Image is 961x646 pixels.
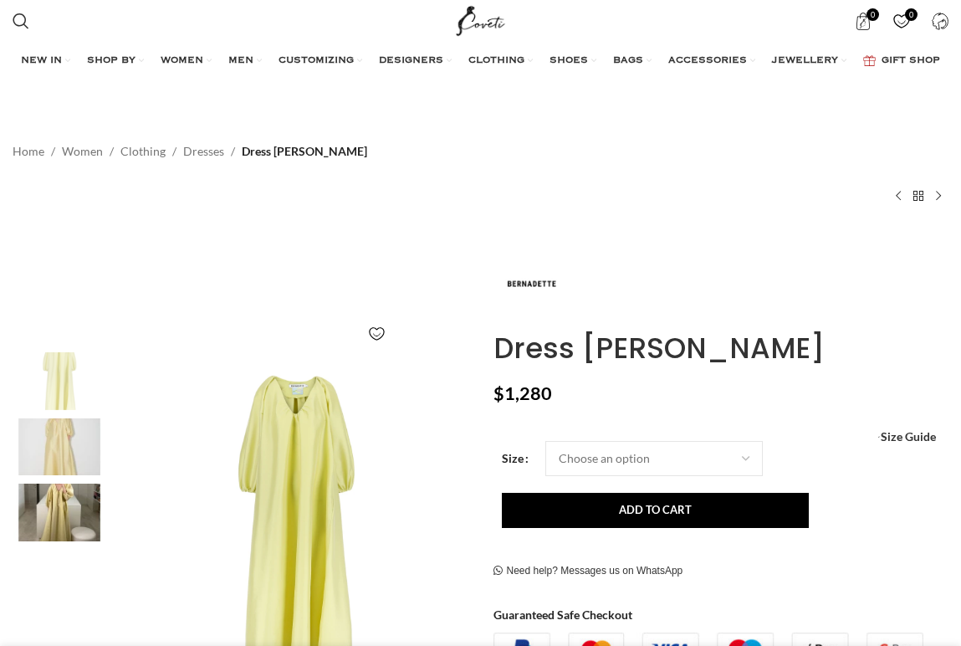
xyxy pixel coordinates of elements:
a: JEWELLERY [772,44,846,78]
a: Need help? Messages us on WhatsApp [493,565,683,578]
nav: Breadcrumb [13,142,367,161]
img: Bernadette dresses [8,484,110,541]
span: Dress [PERSON_NAME] [242,142,367,161]
a: Next product [928,186,948,206]
a: 0 [846,4,880,38]
span: MEN [228,54,253,68]
span: CUSTOMIZING [279,54,354,68]
bdi: 1,280 [493,382,552,404]
a: Clothing [120,142,166,161]
span: 0 [905,8,918,21]
span: NEW IN [21,54,62,68]
a: Site logo [452,13,509,27]
span: SHOP BY [87,54,135,68]
a: 0 [884,4,918,38]
a: DESIGNERS [379,44,452,78]
a: Previous product [888,186,908,206]
a: NEW IN [21,44,70,78]
span: CLOTHING [468,54,524,68]
div: Main navigation [4,44,957,78]
img: Bernadette Dress George [8,352,110,410]
div: My Wishlist [884,4,918,38]
a: GIFT SHOP [863,44,940,78]
img: Bernadette [493,248,569,323]
span: BAGS [613,54,643,68]
span: WOMEN [161,54,203,68]
a: CUSTOMIZING [279,44,362,78]
a: Women [62,142,103,161]
a: Dresses [183,142,224,161]
a: ACCESSORIES [668,44,755,78]
span: GIFT SHOP [882,54,940,68]
a: MEN [228,44,262,78]
a: SHOP BY [87,44,144,78]
a: CLOTHING [468,44,533,78]
a: Home [13,142,44,161]
img: GiftBag [863,55,876,66]
span: $ [493,382,504,404]
label: Size [502,449,529,468]
a: BAGS [613,44,652,78]
span: 0 [866,8,879,21]
button: Add to cart [502,493,809,528]
span: JEWELLERY [772,54,838,68]
a: SHOES [550,44,596,78]
span: ACCESSORIES [668,54,747,68]
a: Search [4,4,38,38]
a: WOMEN [161,44,212,78]
span: SHOES [550,54,588,68]
h1: Dress [PERSON_NAME] [493,331,949,366]
strong: Guaranteed Safe Checkout [493,608,632,622]
span: DESIGNERS [379,54,443,68]
img: Bernadette dress [8,418,110,476]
